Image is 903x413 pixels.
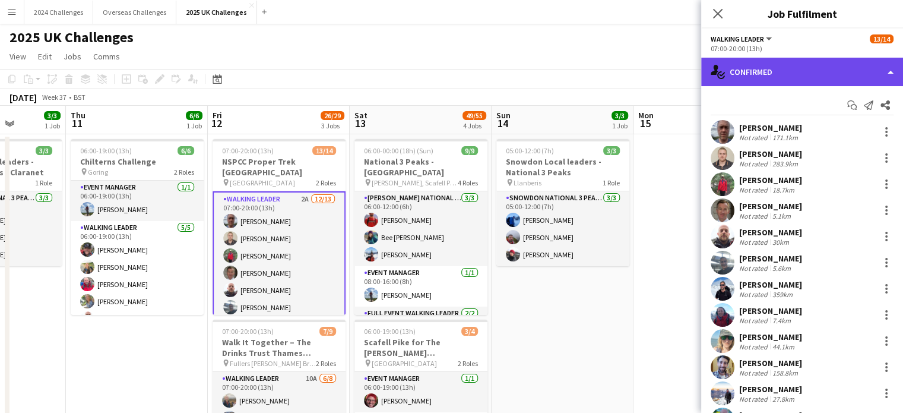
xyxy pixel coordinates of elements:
[354,337,487,358] h3: Scafell Pike for The [PERSON_NAME] [PERSON_NAME] Trust
[496,110,511,121] span: Sun
[39,93,69,102] span: Week 37
[461,327,478,336] span: 3/4
[739,384,802,395] div: [PERSON_NAME]
[739,290,770,299] div: Not rated
[33,49,56,64] a: Edit
[739,279,802,290] div: [PERSON_NAME]
[603,146,620,155] span: 3/3
[5,49,31,64] a: View
[186,121,202,130] div: 1 Job
[739,316,770,325] div: Not rated
[222,146,274,155] span: 07:00-20:00 (13h)
[59,49,86,64] a: Jobs
[354,139,487,315] app-job-card: 06:00-00:00 (18h) (Sun)9/9National 3 Peaks - [GEOGRAPHIC_DATA] [PERSON_NAME], Scafell Pike and Sn...
[312,146,336,155] span: 13/14
[213,139,346,315] app-job-card: 07:00-20:00 (13h)13/14NSPCC Proper Trek [GEOGRAPHIC_DATA] [GEOGRAPHIC_DATA]2 RolesWalking Leader2...
[74,93,85,102] div: BST
[38,51,52,62] span: Edit
[739,133,770,142] div: Not rated
[372,359,437,368] span: [GEOGRAPHIC_DATA]
[770,316,793,325] div: 7.4km
[230,359,316,368] span: Fullers [PERSON_NAME] Brewery, [GEOGRAPHIC_DATA]
[770,238,791,247] div: 30km
[612,121,628,130] div: 1 Job
[739,305,802,316] div: [PERSON_NAME]
[9,29,134,46] h1: 2025 UK Challenges
[321,121,344,130] div: 3 Jobs
[222,327,274,336] span: 07:00-20:00 (13h)
[458,359,478,368] span: 2 Roles
[701,58,903,86] div: Confirmed
[93,51,120,62] span: Comms
[770,368,800,377] div: 158.8km
[770,342,797,351] div: 44.1km
[354,372,487,412] app-card-role: Event Manager1/106:00-19:00 (13h)[PERSON_NAME]
[93,1,176,24] button: Overseas Challenges
[701,6,903,21] h3: Job Fulfilment
[770,290,795,299] div: 359km
[739,212,770,220] div: Not rated
[88,168,108,176] span: Goring
[88,49,125,64] a: Comms
[316,359,336,368] span: 2 Roles
[739,332,802,342] div: [PERSON_NAME]
[321,111,344,120] span: 26/29
[770,133,800,142] div: 171.1km
[230,178,295,187] span: [GEOGRAPHIC_DATA]
[354,110,367,121] span: Sat
[364,146,433,155] span: 06:00-00:00 (18h) (Sun)
[44,111,61,120] span: 3/3
[711,34,764,43] span: Walking Leader
[463,121,486,130] div: 4 Jobs
[213,110,222,121] span: Fri
[353,116,367,130] span: 13
[176,1,257,24] button: 2025 UK Challenges
[461,146,478,155] span: 9/9
[739,201,802,212] div: [PERSON_NAME]
[770,395,797,403] div: 27.8km
[711,34,774,43] button: Walking Leader
[71,181,204,221] app-card-role: Event Manager1/106:00-19:00 (13h)[PERSON_NAME]
[24,1,93,24] button: 2024 Challenges
[739,159,770,168] div: Not rated
[496,156,629,178] h3: Snowdon Local leaders - National 3 Peaks
[739,395,770,403] div: Not rated
[739,238,770,247] div: Not rated
[178,146,194,155] span: 6/6
[64,51,81,62] span: Jobs
[9,51,26,62] span: View
[354,156,487,178] h3: National 3 Peaks - [GEOGRAPHIC_DATA]
[71,156,204,167] h3: Chilterns Challenge
[80,146,132,155] span: 06:00-19:00 (13h)
[69,116,85,130] span: 11
[739,253,802,264] div: [PERSON_NAME]
[739,227,802,238] div: [PERSON_NAME]
[9,92,37,103] div: [DATE]
[770,264,793,273] div: 5.6km
[739,264,770,273] div: Not rated
[514,178,541,187] span: Llanberis
[496,139,629,266] app-job-card: 05:00-12:00 (7h)3/3Snowdon Local leaders - National 3 Peaks Llanberis1 RoleSnowdon National 3 Pea...
[739,185,770,194] div: Not rated
[35,178,52,187] span: 1 Role
[71,221,204,330] app-card-role: Walking Leader5/506:00-19:00 (13h)[PERSON_NAME][PERSON_NAME][PERSON_NAME][PERSON_NAME][PERSON_NAME]
[739,342,770,351] div: Not rated
[372,178,458,187] span: [PERSON_NAME], Scafell Pike and Snowdon
[770,185,797,194] div: 18.7km
[739,122,802,133] div: [PERSON_NAME]
[739,175,802,185] div: [PERSON_NAME]
[354,191,487,266] app-card-role: [PERSON_NAME] National 3 Peaks Walking Leader3/306:00-12:00 (6h)[PERSON_NAME]Bee [PERSON_NAME][PE...
[211,116,222,130] span: 12
[71,139,204,315] app-job-card: 06:00-19:00 (13h)6/6Chilterns Challenge Goring2 RolesEvent Manager1/106:00-19:00 (13h)[PERSON_NAM...
[495,116,511,130] span: 14
[458,178,478,187] span: 4 Roles
[770,212,793,220] div: 5.1km
[213,337,346,358] h3: Walk It Together – The Drinks Trust Thames Footpath Challenge
[36,146,52,155] span: 3/3
[45,121,60,130] div: 1 Job
[354,307,487,368] app-card-role: Full Event Walking Leader2/2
